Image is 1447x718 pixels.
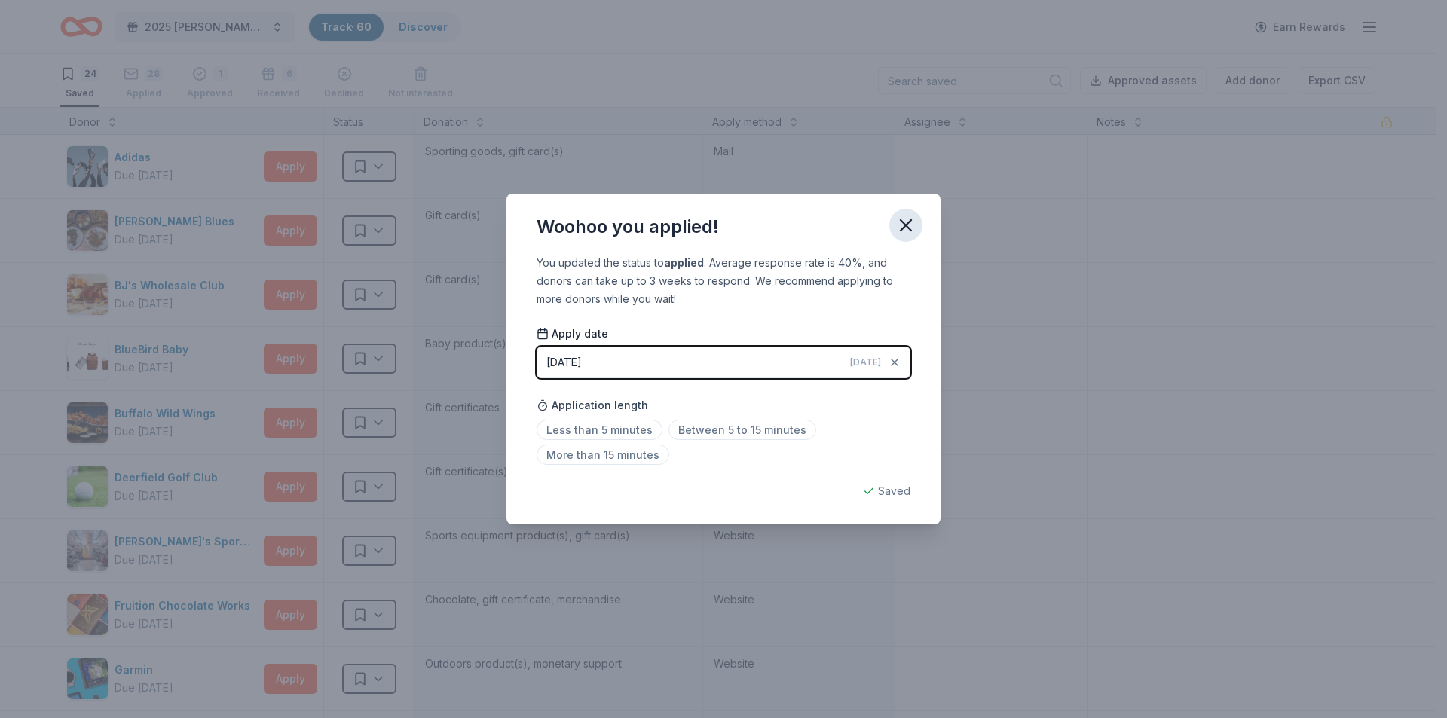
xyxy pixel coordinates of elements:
[537,254,910,308] div: You updated the status to . Average response rate is 40%, and donors can take up to 3 weeks to re...
[537,347,910,378] button: [DATE][DATE]
[537,445,669,465] span: More than 15 minutes
[850,356,881,368] span: [DATE]
[537,326,608,341] span: Apply date
[668,420,816,440] span: Between 5 to 15 minutes
[537,396,648,414] span: Application length
[537,215,719,239] div: Woohoo you applied!
[537,420,662,440] span: Less than 5 minutes
[664,256,704,269] b: applied
[546,353,582,371] div: [DATE]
